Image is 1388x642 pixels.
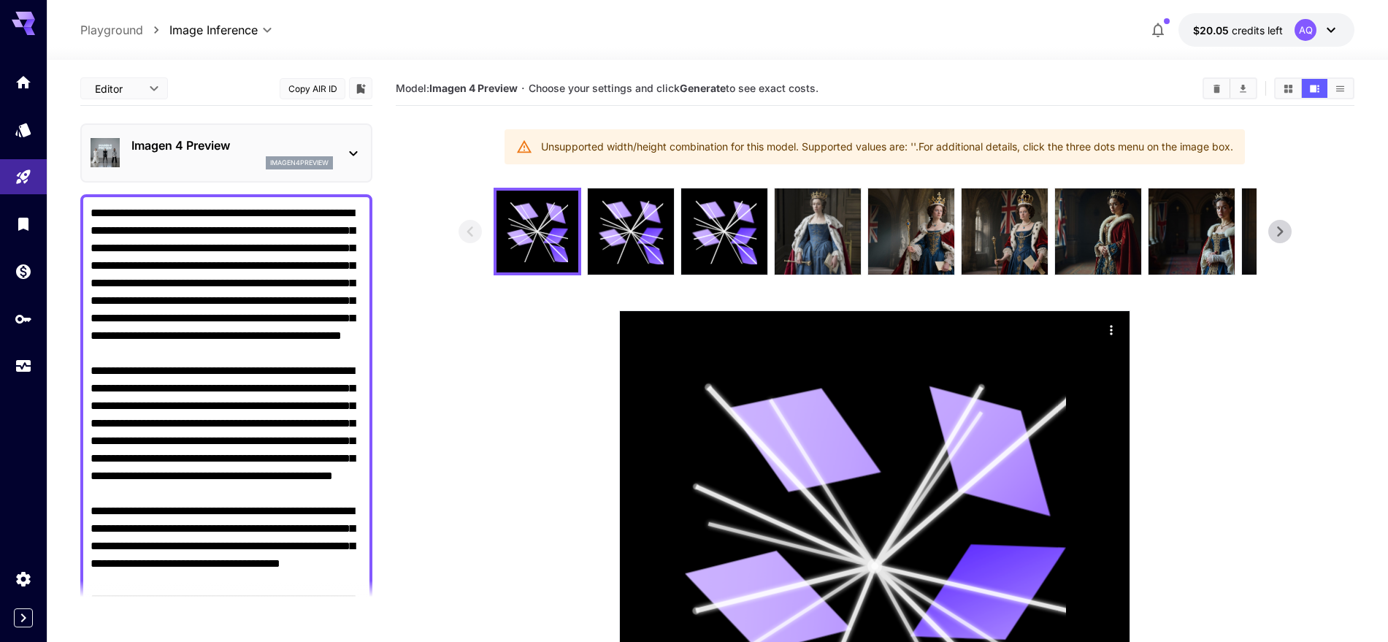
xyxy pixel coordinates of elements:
div: Imagen 4 Previewimagen4preview [91,131,362,175]
div: Library [15,215,32,233]
button: Copy AIR ID [280,78,345,99]
div: Clear ImagesDownload All [1203,77,1257,99]
div: Show images in grid viewShow images in video viewShow images in list view [1274,77,1354,99]
img: Z [1149,188,1235,275]
div: Usage [15,357,32,375]
span: Choose your settings and click to see exact costs. [529,82,818,94]
a: Playground [80,21,143,39]
img: 9k= [1242,188,1328,275]
img: 2Q== [962,188,1048,275]
div: AQ [1295,19,1316,41]
div: Playground [15,168,32,186]
div: Wallet [15,262,32,280]
img: Z [1055,188,1141,275]
p: · [521,80,525,97]
div: Actions [1100,318,1122,340]
button: Show images in grid view [1276,79,1301,98]
div: Unsupported width/height combination for this model. Supported values are: ''. For additional det... [541,134,1233,160]
div: API Keys [15,310,32,328]
div: Models [15,121,32,139]
p: Imagen 4 Preview [131,137,333,154]
button: Clear Images [1204,79,1230,98]
span: credits left [1232,24,1283,37]
img: 2Q== [775,188,861,275]
span: Image Inference [169,21,258,39]
nav: breadcrumb [80,21,169,39]
div: Settings [15,570,32,588]
span: $20.05 [1193,24,1232,37]
span: Model: [396,82,518,94]
p: imagen4preview [270,158,329,168]
div: Home [15,73,32,91]
b: Generate [680,82,726,94]
b: Imagen 4 Preview [429,82,518,94]
button: Show images in list view [1327,79,1353,98]
button: Download All [1230,79,1256,98]
button: Expand sidebar [14,608,33,627]
img: Z [868,188,954,275]
span: Editor [95,81,140,96]
div: $20.05 [1193,23,1283,38]
button: $20.05AQ [1178,13,1354,47]
button: Show images in video view [1302,79,1327,98]
button: Add to library [354,80,367,97]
